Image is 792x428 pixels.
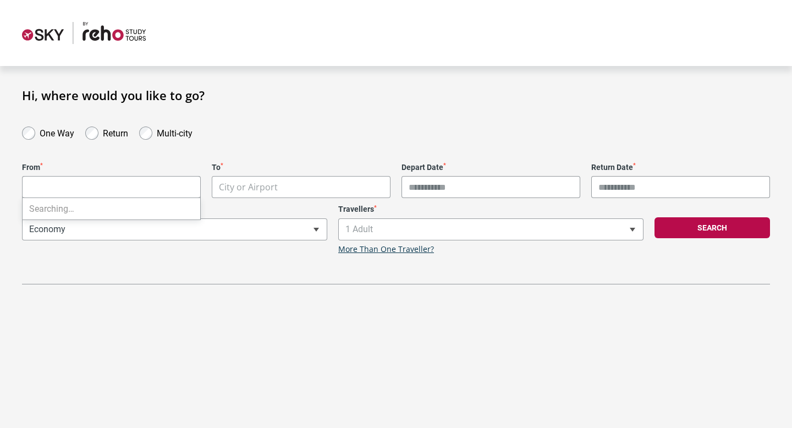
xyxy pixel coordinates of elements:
label: One Way [40,125,74,139]
label: From [22,163,201,172]
span: 1 Adult [338,218,643,240]
label: To [212,163,391,172]
label: Return Date [591,163,770,172]
span: Economy [22,218,327,240]
h1: Hi, where would you like to go? [22,88,770,102]
input: Search [23,176,200,198]
label: Travellers [338,205,643,214]
a: More Than One Traveller? [338,245,434,254]
label: Multi-city [157,125,193,139]
span: Economy [23,219,327,240]
label: Return [103,125,128,139]
span: City or Airport [219,181,278,193]
button: Search [654,217,770,238]
span: 1 Adult [339,219,643,240]
label: Depart Date [402,163,580,172]
span: City or Airport [212,177,390,198]
li: Searching… [23,198,200,220]
span: City or Airport [22,176,201,198]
